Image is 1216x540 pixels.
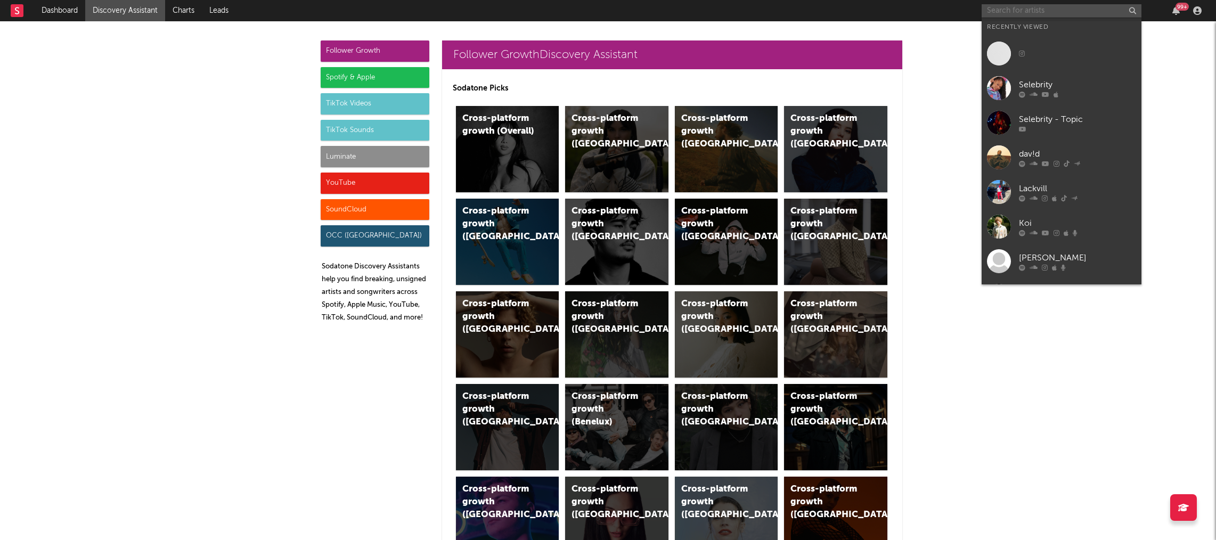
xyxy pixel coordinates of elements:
[1019,217,1136,230] div: Koi
[982,71,1141,105] a: Selebrity
[456,199,559,285] a: Cross-platform growth ([GEOGRAPHIC_DATA])
[784,106,887,192] a: Cross-platform growth ([GEOGRAPHIC_DATA])
[982,140,1141,175] a: dav!d
[572,112,644,151] div: Cross-platform growth ([GEOGRAPHIC_DATA])
[681,112,754,151] div: Cross-platform growth ([GEOGRAPHIC_DATA])
[565,106,668,192] a: Cross-platform growth ([GEOGRAPHIC_DATA])
[321,173,429,194] div: YouTube
[681,390,754,429] div: Cross-platform growth ([GEOGRAPHIC_DATA])
[784,291,887,378] a: Cross-platform growth ([GEOGRAPHIC_DATA])
[321,199,429,220] div: SoundCloud
[784,384,887,470] a: Cross-platform growth ([GEOGRAPHIC_DATA])
[322,260,429,324] p: Sodatone Discovery Assistants help you find breaking, unsigned artists and songwriters across Spo...
[790,298,863,336] div: Cross-platform growth ([GEOGRAPHIC_DATA])
[982,175,1141,209] a: Lackvill
[321,93,429,114] div: TikTok Videos
[572,390,644,429] div: Cross-platform growth (Benelux)
[784,199,887,285] a: Cross-platform growth ([GEOGRAPHIC_DATA])
[456,384,559,470] a: Cross-platform growth ([GEOGRAPHIC_DATA])
[681,205,754,243] div: Cross-platform growth ([GEOGRAPHIC_DATA]/GSA)
[572,483,644,521] div: Cross-platform growth ([GEOGRAPHIC_DATA])
[790,205,863,243] div: Cross-platform growth ([GEOGRAPHIC_DATA])
[987,21,1136,34] div: Recently Viewed
[790,483,863,521] div: Cross-platform growth ([GEOGRAPHIC_DATA])
[1019,148,1136,160] div: dav!d
[790,112,863,151] div: Cross-platform growth ([GEOGRAPHIC_DATA])
[462,483,535,521] div: Cross-platform growth ([GEOGRAPHIC_DATA])
[321,146,429,167] div: Luminate
[565,384,668,470] a: Cross-platform growth (Benelux)
[456,106,559,192] a: Cross-platform growth (Overall)
[681,298,754,336] div: Cross-platform growth ([GEOGRAPHIC_DATA])
[462,205,535,243] div: Cross-platform growth ([GEOGRAPHIC_DATA])
[565,291,668,378] a: Cross-platform growth ([GEOGRAPHIC_DATA])
[1172,6,1180,15] button: 99+
[1019,182,1136,195] div: Lackvill
[675,384,778,470] a: Cross-platform growth ([GEOGRAPHIC_DATA])
[790,390,863,429] div: Cross-platform growth ([GEOGRAPHIC_DATA])
[462,390,535,429] div: Cross-platform growth ([GEOGRAPHIC_DATA])
[572,205,644,243] div: Cross-platform growth ([GEOGRAPHIC_DATA])
[681,483,754,521] div: Cross-platform growth ([GEOGRAPHIC_DATA])
[572,298,644,336] div: Cross-platform growth ([GEOGRAPHIC_DATA])
[982,209,1141,244] a: Koi
[982,4,1141,18] input: Search for artists
[982,244,1141,279] a: [PERSON_NAME]
[1019,78,1136,91] div: Selebrity
[565,199,668,285] a: Cross-platform growth ([GEOGRAPHIC_DATA])
[442,40,902,69] a: Follower GrowthDiscovery Assistant
[453,82,892,95] p: Sodatone Picks
[321,40,429,62] div: Follower Growth
[321,120,429,141] div: TikTok Sounds
[321,225,429,247] div: OCC ([GEOGRAPHIC_DATA])
[675,106,778,192] a: Cross-platform growth ([GEOGRAPHIC_DATA])
[982,105,1141,140] a: Selebrity - Topic
[462,298,535,336] div: Cross-platform growth ([GEOGRAPHIC_DATA])
[675,291,778,378] a: Cross-platform growth ([GEOGRAPHIC_DATA])
[321,67,429,88] div: Spotify & Apple
[462,112,535,138] div: Cross-platform growth (Overall)
[1019,113,1136,126] div: Selebrity - Topic
[675,199,778,285] a: Cross-platform growth ([GEOGRAPHIC_DATA]/GSA)
[982,279,1141,313] a: Bani
[1176,3,1189,11] div: 99 +
[456,291,559,378] a: Cross-platform growth ([GEOGRAPHIC_DATA])
[1019,251,1136,264] div: [PERSON_NAME]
